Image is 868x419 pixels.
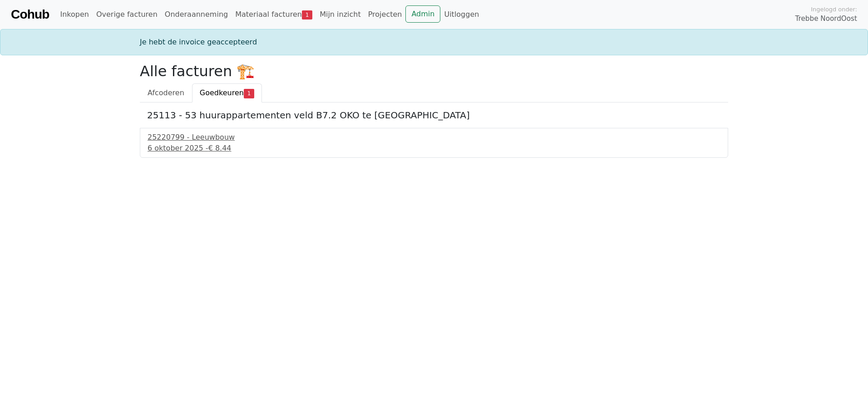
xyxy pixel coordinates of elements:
div: 6 oktober 2025 - [148,143,720,154]
a: Overige facturen [93,5,161,24]
h2: Alle facturen 🏗️ [140,63,728,80]
a: Projecten [365,5,406,24]
a: Inkopen [56,5,92,24]
span: € 8.44 [208,144,232,152]
a: Cohub [11,4,49,25]
span: Trebbe NoordOost [795,14,857,24]
div: Je hebt de invoice geaccepteerd [134,37,734,48]
a: Onderaanneming [161,5,232,24]
span: 1 [302,10,312,19]
div: 25220799 - Leeuwbouw [148,132,720,143]
a: Admin [405,5,440,23]
a: 25220799 - Leeuwbouw6 oktober 2025 -€ 8.44 [148,132,720,154]
span: Ingelogd onder: [811,5,857,14]
a: Mijn inzicht [316,5,365,24]
a: Uitloggen [440,5,483,24]
a: Materiaal facturen1 [232,5,316,24]
span: Goedkeuren [200,88,244,97]
h5: 25113 - 53 huurappartementen veld B7.2 OKO te [GEOGRAPHIC_DATA] [147,110,721,121]
span: 1 [244,89,254,98]
a: Afcoderen [140,83,192,102]
span: Afcoderen [148,88,184,97]
a: Goedkeuren1 [192,83,262,102]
